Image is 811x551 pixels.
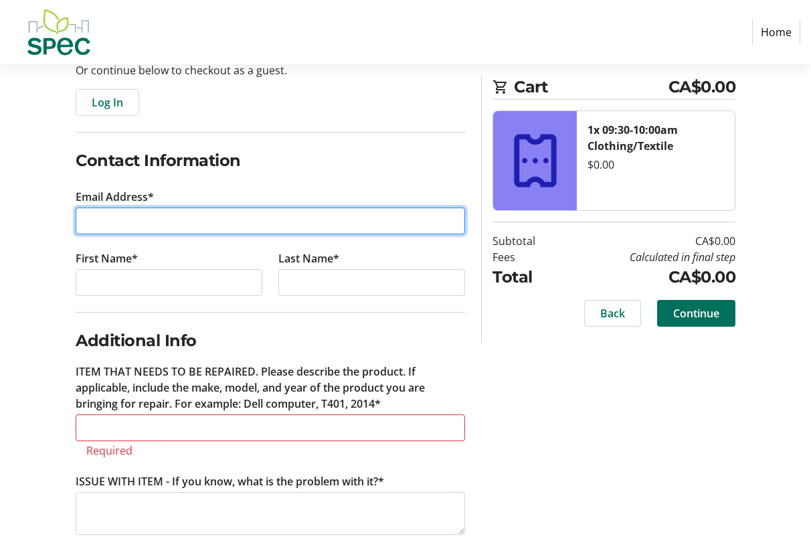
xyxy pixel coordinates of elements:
td: Total [492,265,563,289]
td: CA$0.00 [563,233,735,249]
div: $0.00 [588,157,724,173]
h2: Additional Info [76,329,465,353]
span: Back [600,305,625,321]
span: Cart [514,75,668,99]
strong: 1x 09:30-10:00am Clothing/Textile [588,123,678,153]
td: CA$0.00 [563,265,735,289]
label: First Name* [76,250,138,266]
label: Email Address* [76,189,154,205]
td: Fees [492,249,563,265]
img: SPEC's Logo [11,5,106,59]
button: Log In [76,89,139,116]
a: Home [752,19,800,45]
span: Continue [673,305,719,321]
span: Log In [92,94,123,110]
span: CA$0.00 [668,75,736,99]
td: Subtotal [492,233,563,249]
button: Continue [657,300,735,327]
h2: Contact Information [76,149,465,173]
tr-error: Required [86,444,454,457]
label: ISSUE WITH ITEM - If you know, what is the problem with it?* [76,473,384,489]
td: Calculated in final step [563,249,735,265]
label: ITEM THAT NEEDS TO BE REPAIRED. Please describe the product. If applicable, include the make, mod... [76,364,465,412]
p: Or continue below to checkout as a guest. [76,62,465,78]
label: Last Name* [278,250,339,266]
button: Back [584,300,641,327]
